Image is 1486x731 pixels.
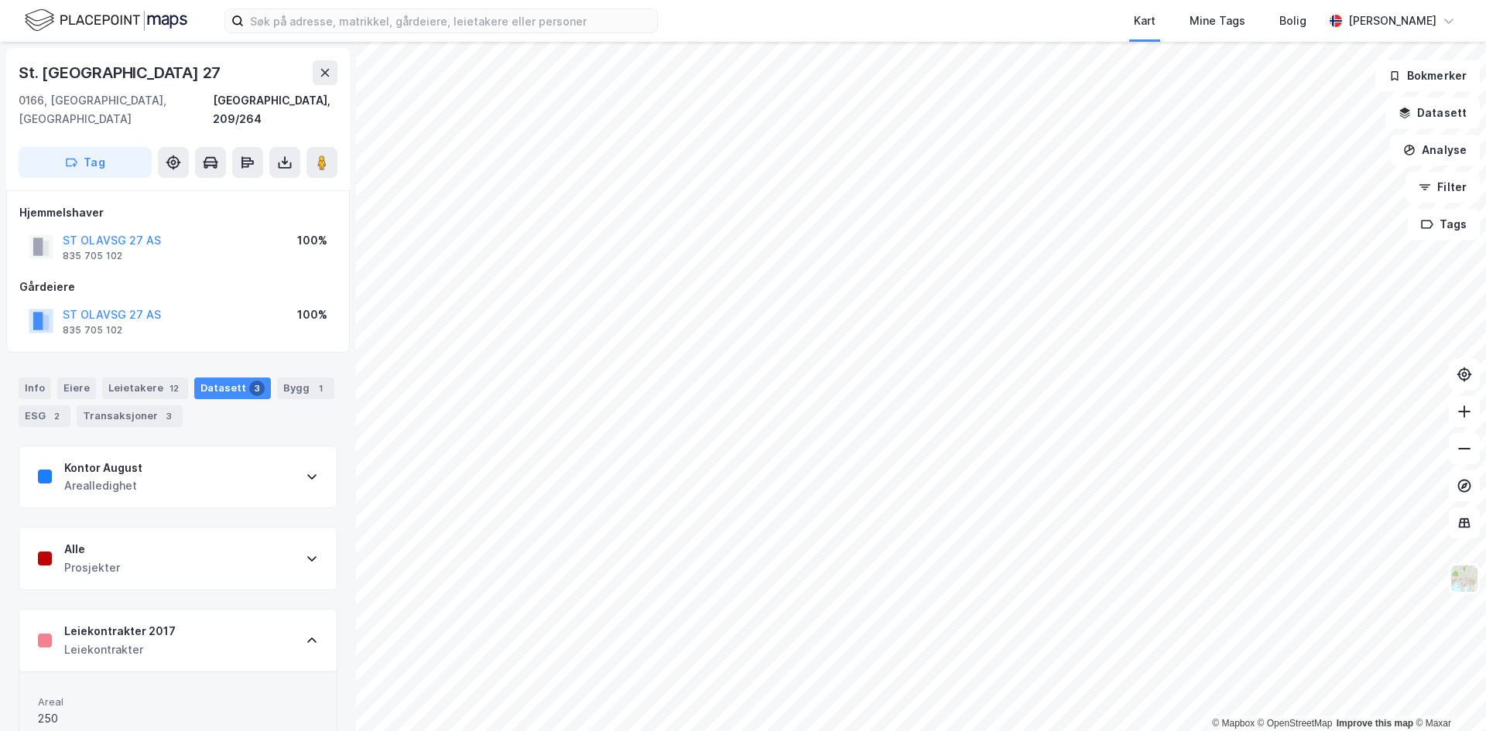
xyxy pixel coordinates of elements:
div: St. [GEOGRAPHIC_DATA] 27 [19,60,224,85]
div: Transaksjoner [77,405,183,427]
div: Kontrollprogram for chat [1409,657,1486,731]
a: OpenStreetMap [1258,718,1333,729]
div: 835 705 102 [63,324,122,336]
div: 100% [297,231,327,250]
div: ESG [19,405,70,427]
img: Z [1450,564,1479,593]
div: [PERSON_NAME] [1348,12,1436,30]
button: Datasett [1385,97,1480,128]
iframe: Chat Widget [1409,657,1486,731]
div: Arealledighet [64,477,142,495]
button: Tag [19,147,152,178]
div: Hjemmelshaver [19,203,337,222]
div: Bolig [1279,12,1306,30]
span: Areal [38,695,318,709]
div: 250 [38,709,318,728]
div: Kart [1134,12,1156,30]
div: Info [19,377,51,399]
div: [GEOGRAPHIC_DATA], 209/264 [213,91,337,128]
div: Mine Tags [1190,12,1245,30]
div: Eiere [57,377,96,399]
div: Datasett [194,377,271,399]
div: 0166, [GEOGRAPHIC_DATA], [GEOGRAPHIC_DATA] [19,91,213,128]
div: Kontor August [64,459,142,477]
div: 3 [161,408,176,424]
img: logo.f888ab2527a4732fd821a326f86c7f29.svg [25,7,187,34]
button: Tags [1408,209,1480,240]
input: Søk på adresse, matrikkel, gårdeiere, leietakere eller personer [244,9,657,32]
div: Leiekontrakter 2017 [64,622,176,640]
button: Bokmerker [1375,60,1480,91]
a: Improve this map [1337,718,1413,729]
button: Analyse [1390,135,1480,166]
div: 1 [313,381,328,396]
div: 835 705 102 [63,250,122,262]
div: Bygg [277,377,334,399]
div: 3 [249,381,265,396]
div: 2 [49,408,64,424]
button: Filter [1406,172,1480,203]
div: Alle [64,540,120,558]
div: 100% [297,306,327,324]
div: Prosjekter [64,558,120,577]
div: Leiekontrakter [64,640,176,659]
a: Mapbox [1212,718,1255,729]
div: Leietakere [102,377,188,399]
div: 12 [166,381,182,396]
div: Gårdeiere [19,278,337,296]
